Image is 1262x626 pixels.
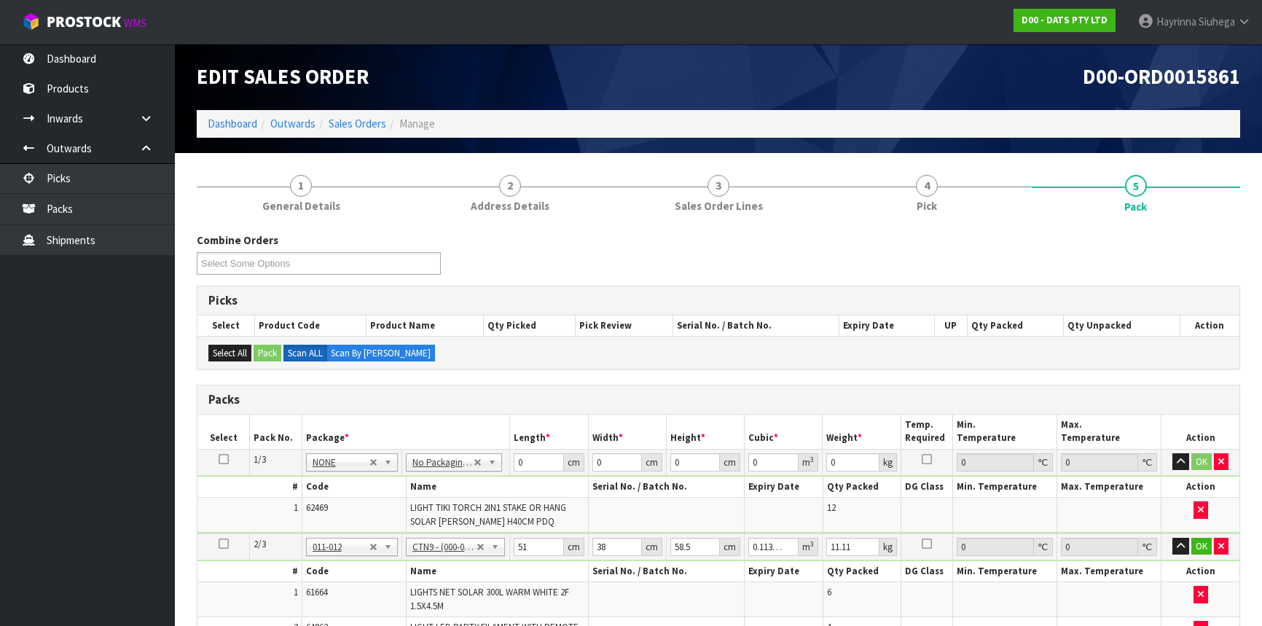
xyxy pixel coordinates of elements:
[953,415,1057,449] th: Min. Temperature
[810,539,814,549] sup: 3
[329,117,386,130] a: Sales Orders
[499,175,521,197] span: 2
[675,198,763,214] span: Sales Order Lines
[1199,15,1235,28] span: Siuhega
[666,415,744,449] th: Height
[1057,415,1161,449] th: Max. Temperature
[208,345,251,362] button: Select All
[306,586,328,598] span: 61664
[823,561,901,582] th: Qty Packed
[576,316,673,336] th: Pick Review
[1064,316,1180,336] th: Qty Unpacked
[901,561,953,582] th: DG Class
[22,12,40,31] img: cube-alt.png
[254,345,281,362] button: Pack
[917,198,937,214] span: Pick
[326,345,435,362] label: Scan By [PERSON_NAME]
[588,561,745,582] th: Serial No. / Batch No.
[673,316,839,336] th: Serial No. / Batch No.
[313,454,370,472] span: NONE
[934,316,967,336] th: UP
[967,316,1063,336] th: Qty Packed
[879,538,897,556] div: kg
[745,415,823,449] th: Cubic
[1057,477,1161,498] th: Max. Temperature
[197,63,369,90] span: Edit Sales Order
[1138,453,1157,472] div: ℃
[406,477,588,498] th: Name
[1014,9,1116,32] a: D00 - DATS PTY LTD
[197,561,302,582] th: #
[1161,415,1239,449] th: Action
[588,415,666,449] th: Width
[827,586,831,598] span: 6
[306,501,328,514] span: 62469
[302,561,406,582] th: Code
[313,539,370,556] span: 011-012
[901,477,953,498] th: DG Class
[953,561,1057,582] th: Min. Temperature
[367,316,484,336] th: Product Name
[745,561,823,582] th: Expiry Date
[290,175,312,197] span: 1
[827,501,836,514] span: 12
[1034,538,1053,556] div: ℃
[564,538,584,556] div: cm
[642,538,662,556] div: cm
[588,477,745,498] th: Serial No. / Batch No.
[642,453,662,472] div: cm
[250,415,302,449] th: Pack No.
[799,453,818,472] div: m
[208,117,257,130] a: Dashboard
[916,175,938,197] span: 4
[708,175,729,197] span: 3
[283,345,327,362] label: Scan ALL
[197,316,254,336] th: Select
[1125,175,1147,197] span: 5
[197,477,302,498] th: #
[953,477,1057,498] th: Min. Temperature
[1191,453,1212,471] button: OK
[471,198,549,214] span: Address Details
[799,538,818,556] div: m
[1124,199,1147,214] span: Pack
[294,501,298,514] span: 1
[254,316,366,336] th: Product Code
[410,501,566,527] span: LIGHT TIKI TORCH 2IN1 STAKE OR HANG SOLAR [PERSON_NAME] H40CM PDQ
[720,538,740,556] div: cm
[901,415,953,449] th: Temp. Required
[1034,453,1053,472] div: ℃
[510,415,588,449] th: Length
[1161,561,1239,582] th: Action
[399,117,435,130] span: Manage
[1083,63,1240,90] span: D00-ORD0015861
[1180,316,1239,336] th: Action
[1022,14,1108,26] strong: D00 - DATS PTY LTD
[254,453,266,466] span: 1/3
[745,477,823,498] th: Expiry Date
[823,477,901,498] th: Qty Packed
[412,454,474,472] span: No Packaging Cartons
[879,453,897,472] div: kg
[208,393,1228,407] h3: Packs
[1161,477,1239,498] th: Action
[406,561,588,582] th: Name
[208,294,1228,308] h3: Picks
[1057,561,1161,582] th: Max. Temperature
[1156,15,1196,28] span: Hayrinna
[1138,538,1157,556] div: ℃
[564,453,584,472] div: cm
[47,12,121,31] span: ProStock
[270,117,315,130] a: Outwards
[262,198,340,214] span: General Details
[720,453,740,472] div: cm
[839,316,934,336] th: Expiry Date
[1191,538,1212,555] button: OK
[197,415,250,449] th: Select
[412,539,476,556] span: CTN9 - (000-09NI) 510 X 380 X 585
[302,415,510,449] th: Package
[294,586,298,598] span: 1
[124,16,146,30] small: WMS
[254,538,266,550] span: 2/3
[197,232,278,248] label: Combine Orders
